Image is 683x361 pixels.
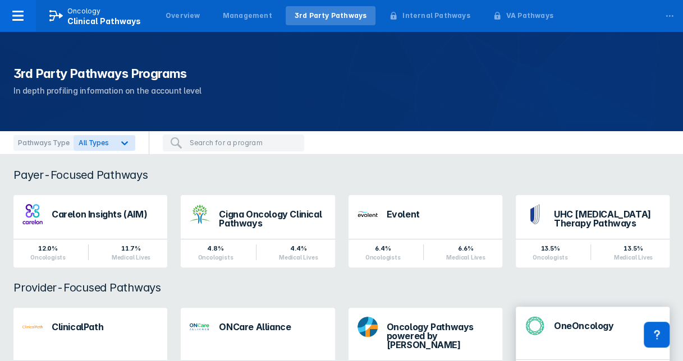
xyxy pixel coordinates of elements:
[157,6,209,25] a: Overview
[446,254,485,261] div: Medical Lives
[214,6,281,25] a: Management
[223,11,272,21] div: Management
[613,254,652,261] div: Medical Lives
[112,254,150,261] div: Medical Lives
[365,254,401,261] div: Oncologists
[79,138,108,147] span: All Types
[67,16,141,26] span: Clinical Pathways
[30,254,66,261] div: Oncologists
[13,65,670,82] h1: 3rd Party Pathways Programs
[554,210,661,228] div: UHC [MEDICAL_DATA] Therapy Pathways
[198,254,233,261] div: Oncologists
[525,204,545,224] img: uhc-pathways.png
[22,204,43,224] img: carelon-insights.png
[525,316,545,336] img: oneoncology.png
[279,244,318,253] div: 4.4%
[22,317,43,337] img: via-oncology.png
[402,11,470,21] div: Internal Pathways
[387,210,493,219] div: Evolent
[349,195,502,267] a: Evolent6.4%Oncologists6.6%Medical Lives
[644,322,670,348] div: Contact Support
[13,135,74,151] div: Pathways Type
[279,254,318,261] div: Medical Lives
[357,317,378,337] img: dfci-pathways.png
[365,244,401,253] div: 6.4%
[516,195,670,267] a: UHC [MEDICAL_DATA] Therapy Pathways13.5%Oncologists13.5%Medical Lives
[13,195,167,267] a: Carelon Insights (AIM)12.0%Oncologists11.7%Medical Lives
[112,244,150,253] div: 11.7%
[286,6,376,25] a: 3rd Party Pathways
[387,322,493,349] div: Oncology Pathways powered by [PERSON_NAME]
[533,244,568,253] div: 13.5%
[613,244,652,253] div: 13.5%
[219,322,326,331] div: ONCare Alliance
[190,138,297,148] input: Search for a program
[181,195,334,267] a: Cigna Oncology Clinical Pathways4.8%Oncologists4.4%Medical Lives
[52,322,158,331] div: ClinicalPath
[357,204,378,224] img: new-century-health.png
[190,204,210,224] img: cigna-oncology-clinical-pathways.png
[554,321,661,330] div: OneOncology
[533,254,568,261] div: Oncologists
[190,317,210,337] img: oncare-alliance.png
[67,6,101,16] p: Oncology
[13,84,670,98] p: In depth profiling information on the account level
[198,244,233,253] div: 4.8%
[295,11,367,21] div: 3rd Party Pathways
[446,244,485,253] div: 6.6%
[506,11,553,21] div: VA Pathways
[166,11,200,21] div: Overview
[30,244,66,253] div: 12.0%
[658,2,681,25] div: ...
[219,210,326,228] div: Cigna Oncology Clinical Pathways
[52,210,158,219] div: Carelon Insights (AIM)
